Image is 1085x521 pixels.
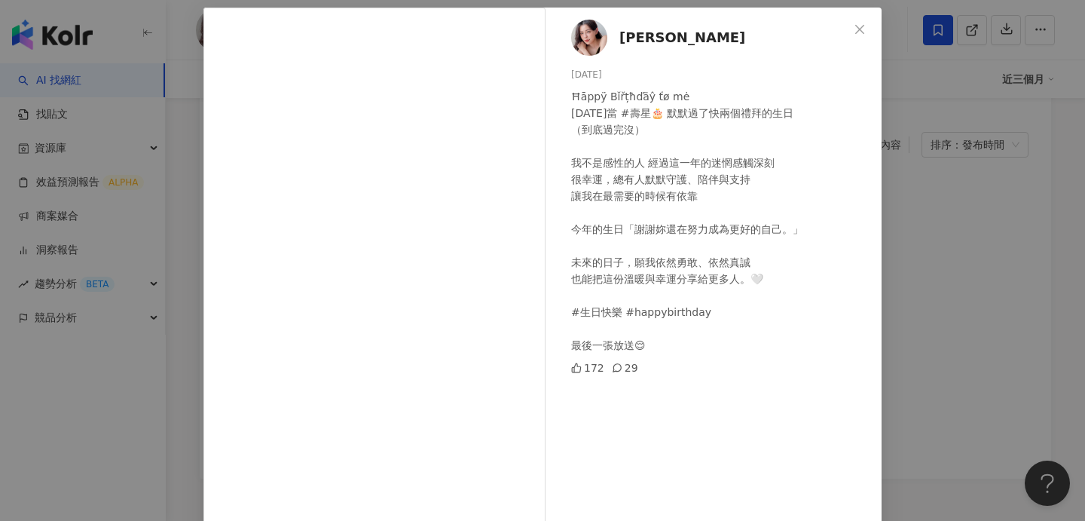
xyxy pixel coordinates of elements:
div: 172 [571,360,604,376]
div: 29 [612,360,638,376]
span: close [854,23,866,35]
img: KOL Avatar [571,20,607,56]
a: KOL Avatar[PERSON_NAME] [571,20,848,56]
div: Ħāppÿ Bǐřțħďäŷ ťø mė [DATE]當 #壽星🎂 默默過了快兩個禮拜的生日 （到底過完沒） 我不是感性的人 經過這一年的迷惘感觸深刻 很幸運，總有人默默守護、陪伴與支持 讓我在... [571,88,870,354]
button: Close [845,14,875,44]
span: [PERSON_NAME] [619,27,745,48]
div: [DATE] [571,68,870,82]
